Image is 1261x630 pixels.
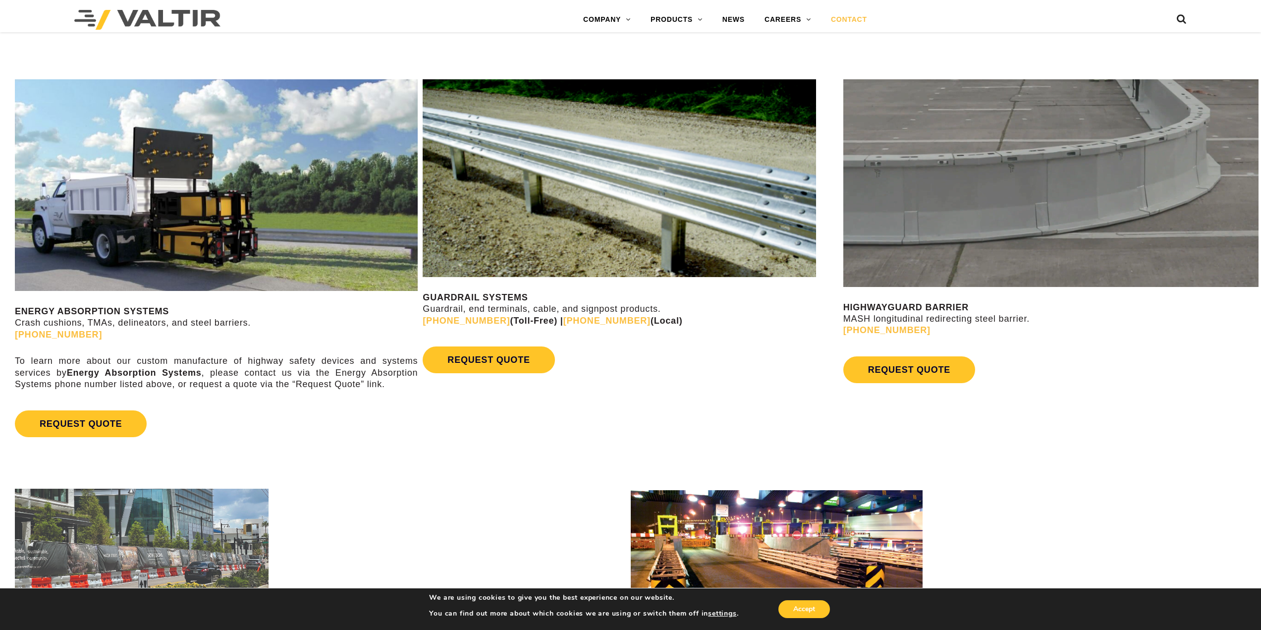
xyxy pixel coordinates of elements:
[821,10,877,30] a: CONTACT
[74,10,220,30] img: Valtir
[429,593,738,602] p: We are using cookies to give you the best experience on our website.
[15,306,169,316] strong: ENERGY ABSORPTION SYSTEMS
[843,302,969,312] strong: HIGHWAYGUARD BARRIER
[15,355,418,390] p: To learn more about our custom manufacture of highway safety devices and systems services by , pl...
[423,292,838,327] p: Guardrail, end terminals, cable, and signpost products.
[708,609,736,618] button: settings
[423,79,816,277] img: Guardrail Contact Us Page Image
[423,316,682,326] strong: (Toll-Free) | (Local)
[713,10,755,30] a: NEWS
[15,489,269,628] img: Rentals contact us image
[15,330,102,340] a: [PHONE_NUMBER]
[843,302,1259,337] p: MASH longitudinal redirecting steel barrier.
[631,490,923,630] img: contact us valtir international
[67,368,202,378] strong: Energy Absorption Systems
[429,609,738,618] p: You can find out more about which cookies we are using or switch them off in .
[843,356,975,383] a: REQUEST QUOTE
[641,10,713,30] a: PRODUCTS
[423,316,510,326] a: [PHONE_NUMBER]
[563,316,651,326] a: [PHONE_NUMBER]
[843,79,1259,287] img: Radius-Barrier-Section-Highwayguard3
[15,306,418,341] p: Crash cushions, TMAs, delineators, and steel barriers.
[423,346,554,373] a: REQUEST QUOTE
[15,79,418,291] img: SS180M Contact Us Page Image
[778,600,830,618] button: Accept
[755,10,821,30] a: CAREERS
[15,410,147,437] a: REQUEST QUOTE
[423,292,528,302] strong: GUARDRAIL SYSTEMS
[843,325,931,335] a: [PHONE_NUMBER]
[573,10,641,30] a: COMPANY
